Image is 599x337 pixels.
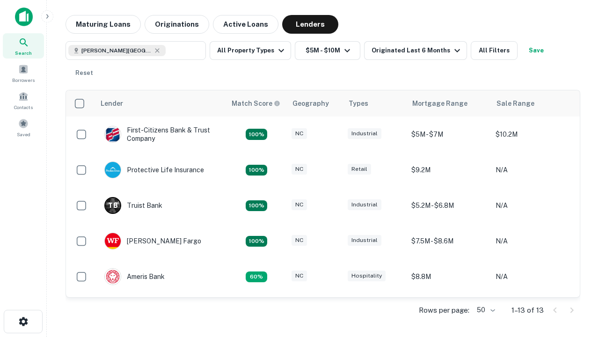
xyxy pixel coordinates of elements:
[232,98,278,109] h6: Match Score
[407,90,491,117] th: Mortgage Range
[292,128,307,139] div: NC
[292,164,307,175] div: NC
[101,98,123,109] div: Lender
[15,49,32,57] span: Search
[213,15,278,34] button: Active Loans
[348,164,371,175] div: Retail
[246,236,267,247] div: Matching Properties: 2, hasApolloMatch: undefined
[246,200,267,212] div: Matching Properties: 3, hasApolloMatch: undefined
[15,7,33,26] img: capitalize-icon.png
[282,15,338,34] button: Lenders
[14,103,33,111] span: Contacts
[497,98,534,109] div: Sale Range
[419,305,469,316] p: Rows per page:
[343,90,407,117] th: Types
[473,303,497,317] div: 50
[104,197,162,214] div: Truist Bank
[246,165,267,176] div: Matching Properties: 2, hasApolloMatch: undefined
[295,41,360,60] button: $5M - $10M
[105,126,121,142] img: picture
[232,98,280,109] div: Capitalize uses an advanced AI algorithm to match your search with the best lender. The match sco...
[66,15,141,34] button: Maturing Loans
[348,128,381,139] div: Industrial
[491,152,575,188] td: N/A
[104,233,201,249] div: [PERSON_NAME] Fargo
[348,199,381,210] div: Industrial
[511,305,544,316] p: 1–13 of 13
[81,46,152,55] span: [PERSON_NAME][GEOGRAPHIC_DATA], [GEOGRAPHIC_DATA]
[108,201,117,211] p: T B
[407,294,491,330] td: $9.2M
[348,271,386,281] div: Hospitality
[364,41,467,60] button: Originated Last 6 Months
[145,15,209,34] button: Originations
[372,45,463,56] div: Originated Last 6 Months
[552,232,599,277] iframe: Chat Widget
[292,271,307,281] div: NC
[3,115,44,140] a: Saved
[412,98,468,109] div: Mortgage Range
[104,126,217,143] div: First-citizens Bank & Trust Company
[491,294,575,330] td: N/A
[104,161,204,178] div: Protective Life Insurance
[491,188,575,223] td: N/A
[226,90,287,117] th: Capitalize uses an advanced AI algorithm to match your search with the best lender. The match sco...
[104,268,165,285] div: Ameris Bank
[3,88,44,113] a: Contacts
[521,41,551,60] button: Save your search to get updates of matches that match your search criteria.
[105,233,121,249] img: picture
[491,90,575,117] th: Sale Range
[407,117,491,152] td: $5M - $7M
[105,162,121,178] img: picture
[407,188,491,223] td: $5.2M - $6.8M
[292,98,329,109] div: Geography
[246,129,267,140] div: Matching Properties: 2, hasApolloMatch: undefined
[349,98,368,109] div: Types
[105,269,121,285] img: picture
[17,131,30,138] span: Saved
[287,90,343,117] th: Geography
[3,33,44,59] a: Search
[69,64,99,82] button: Reset
[407,259,491,294] td: $8.8M
[95,90,226,117] th: Lender
[3,60,44,86] a: Borrowers
[407,152,491,188] td: $9.2M
[292,199,307,210] div: NC
[471,41,518,60] button: All Filters
[292,235,307,246] div: NC
[491,117,575,152] td: $10.2M
[407,223,491,259] td: $7.5M - $8.6M
[246,271,267,283] div: Matching Properties: 1, hasApolloMatch: undefined
[491,223,575,259] td: N/A
[491,259,575,294] td: N/A
[348,235,381,246] div: Industrial
[210,41,291,60] button: All Property Types
[12,76,35,84] span: Borrowers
